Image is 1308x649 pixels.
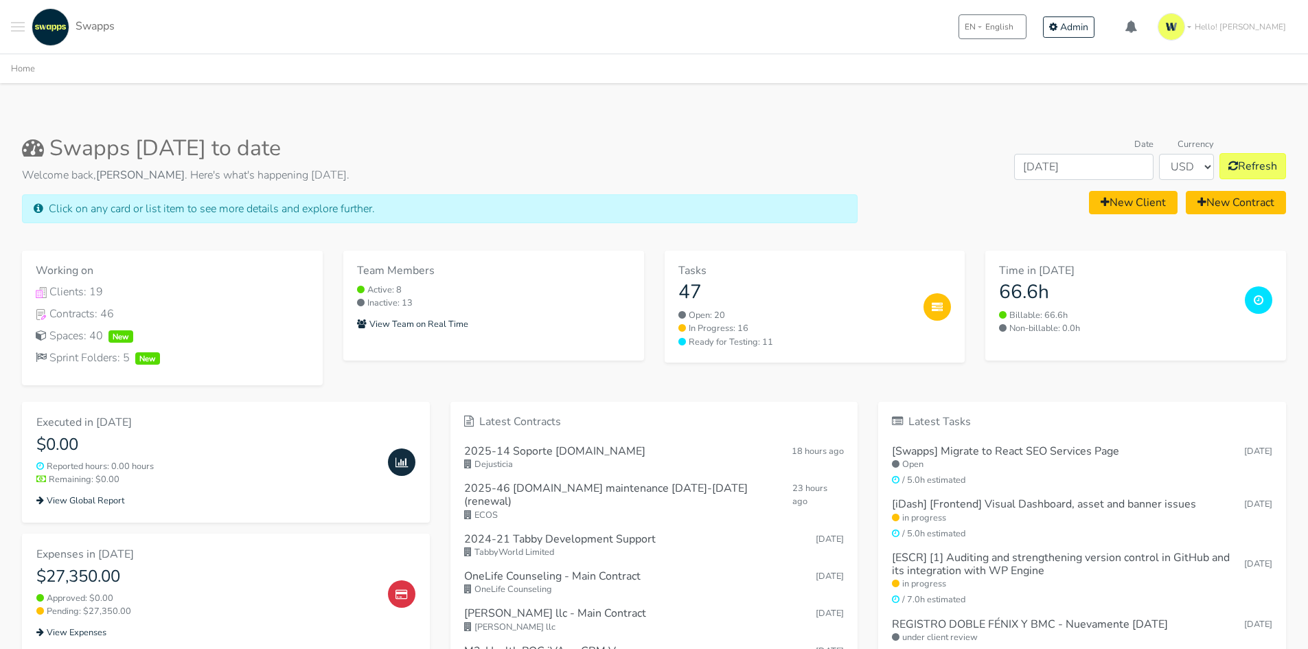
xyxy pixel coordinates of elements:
a: 2025-46 [DOMAIN_NAME] maintenance [DATE]-[DATE] (renewal) 23 hours ago ECOS [464,477,845,527]
small: [PERSON_NAME] llc [464,621,845,634]
small: [DATE] [1244,618,1272,631]
small: in progress [892,512,1272,525]
h6: Executed in [DATE] [36,416,377,429]
h6: [Swapps] Migrate to React SEO Services Page [892,445,1119,458]
small: in progress [892,578,1272,591]
small: Active: 8 [357,284,630,297]
div: Spaces: 40 [36,328,309,344]
span: New [108,330,133,343]
small: [DATE] [1244,445,1272,458]
h6: Working on [36,264,309,277]
small: / 7.0h estimated [892,593,1272,606]
a: OneLife Counseling - Main Contract [DATE] OneLife Counseling [464,565,845,602]
h6: Latest Contracts [464,415,845,429]
a: Ready for Testing: 11 [678,336,913,349]
a: 2024-21 Tabby Development Support [DATE] TabbyWorld Limited [464,527,845,565]
a: [PERSON_NAME] llc - Main Contract [DATE] [PERSON_NAME] llc [464,602,845,639]
h3: 66.6h [999,281,1234,304]
a: Time in [DATE] 66.6h Billable: 66.6h Non-billable: 0.0h [985,251,1286,361]
span: English [985,21,1013,33]
a: New Contract [1186,191,1286,214]
a: New Client [1089,191,1178,214]
div: Click on any card or list item to see more details and explore further. [22,194,858,223]
a: Hello! [PERSON_NAME] [1152,8,1297,46]
span: New [135,352,160,365]
h6: Time in [DATE] [999,264,1234,277]
small: / 5.0h estimated [892,474,1272,487]
small: ECOS [464,509,845,522]
span: Oct 01, 2025 15:54 [792,445,844,457]
small: Non-billable: 0.0h [999,322,1234,335]
small: Pending: $27,350.00 [36,605,377,618]
p: Welcome back, . Here's what's happening [DATE]. [22,167,858,183]
a: Contracts IconContracts: 46 [36,306,309,322]
span: Oct 01, 2025 11:12 [792,482,827,508]
a: [Swapps] Migrate to React SEO Services Page [DATE] Open / 5.0h estimated [892,440,1272,493]
a: [iDash] [Frontend] Visual Dashboard, asset and banner issues [DATE] in progress / 5.0h estimated [892,492,1272,546]
h6: OneLife Counseling - Main Contract [464,570,641,583]
small: View Global Report [36,494,124,507]
small: Inactive: 13 [357,297,630,310]
small: OneLife Counseling [464,583,845,596]
small: / 5.0h estimated [892,527,1272,540]
a: Tasks 47 [678,264,913,304]
h2: Swapps [DATE] to date [22,135,858,161]
a: Sprint Folders: 5New [36,350,309,366]
h6: Latest Tasks [892,415,1272,429]
a: Team Members Active: 8 Inactive: 13 View Team on Real Time [343,251,644,361]
a: [ESCR] [1] Auditing and strengthening version control in GitHub and its integration with WP Engin... [892,546,1272,613]
button: Toggle navigation menu [11,8,25,46]
a: 2025-14 Soporte [DOMAIN_NAME] 18 hours ago Dejusticia [464,440,845,477]
h6: 2024-21 Tabby Development Support [464,533,656,546]
h6: Tasks [678,264,913,277]
span: Sep 25, 2025 17:57 [816,607,844,619]
a: Executed in [DATE] $0.00 Reported hours: 0.00 hours Remaining: $0.00 View Global Report [22,402,430,523]
small: Open [892,458,1272,471]
label: Currency [1178,138,1214,151]
a: Swapps [28,8,115,46]
small: Billable: 66.6h [999,309,1234,322]
h3: 47 [678,281,913,304]
small: [DATE] [1244,558,1272,571]
h6: [iDash] [Frontend] Visual Dashboard, asset and banner issues [892,498,1196,511]
small: Dejusticia [464,458,845,471]
small: View Expenses [36,626,106,639]
button: Refresh [1219,153,1286,179]
h4: $27,350.00 [36,567,377,587]
strong: [PERSON_NAME] [96,168,185,183]
span: Sep 25, 2025 17:57 [816,570,844,582]
h6: 2025-14 Soporte [DOMAIN_NAME] [464,445,645,458]
small: Remaining: $0.00 [36,473,377,486]
h6: [PERSON_NAME] llc - Main Contract [464,607,646,620]
h6: 2025-46 [DOMAIN_NAME] maintenance [DATE]-[DATE] (renewal) [464,482,793,508]
div: Sprint Folders: 5 [36,350,309,366]
img: isotipo-3-3e143c57.png [1158,13,1185,41]
a: In Progress: 16 [678,322,913,335]
div: Contracts: 46 [36,306,309,322]
img: swapps-linkedin-v2.jpg [32,8,69,46]
span: Sep 30, 2025 17:32 [816,533,844,545]
small: View Team on Real Time [357,318,468,330]
span: Admin [1060,21,1088,34]
h6: [ESCR] [1] Auditing and strengthening version control in GitHub and its integration with WP Engine [892,551,1244,578]
h4: $0.00 [36,435,377,455]
a: Open: 20 [678,309,913,322]
h6: REGISTRO DOBLE FÉNIX Y BMC - Nuevamente [DATE] [892,618,1168,631]
small: under client review [892,631,1272,644]
a: Spaces: 40New [36,328,309,344]
h6: Expenses in [DATE] [36,548,377,561]
label: Date [1134,138,1154,151]
button: ENEnglish [959,14,1026,39]
a: Admin [1043,16,1094,38]
div: Clients: 19 [36,284,309,300]
small: [DATE] [1244,498,1272,511]
span: Hello! [PERSON_NAME] [1195,21,1286,33]
a: Home [11,62,35,75]
img: Contracts Icon [36,309,47,320]
small: Approved: $0.00 [36,592,377,605]
a: Clients IconClients: 19 [36,284,309,300]
h6: Team Members [357,264,630,277]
